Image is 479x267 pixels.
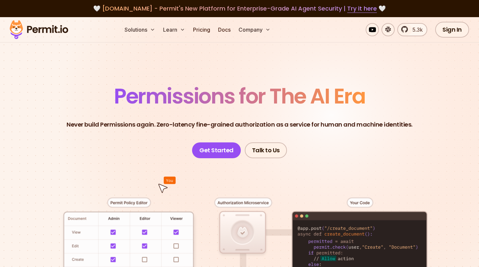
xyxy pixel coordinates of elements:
[16,4,463,13] div: 🤍 🤍
[409,26,423,34] span: 5.3k
[215,23,233,36] a: Docs
[67,120,412,129] p: Never build Permissions again. Zero-latency fine-grained authorization as a service for human and...
[114,81,365,111] span: Permissions for The AI Era
[160,23,188,36] button: Learn
[245,142,287,158] a: Talk to Us
[122,23,158,36] button: Solutions
[236,23,273,36] button: Company
[190,23,213,36] a: Pricing
[347,4,377,13] a: Try it here
[435,22,469,38] a: Sign In
[102,4,377,13] span: [DOMAIN_NAME] - Permit's New Platform for Enterprise-Grade AI Agent Security |
[7,18,71,41] img: Permit logo
[397,23,427,36] a: 5.3k
[192,142,241,158] a: Get Started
